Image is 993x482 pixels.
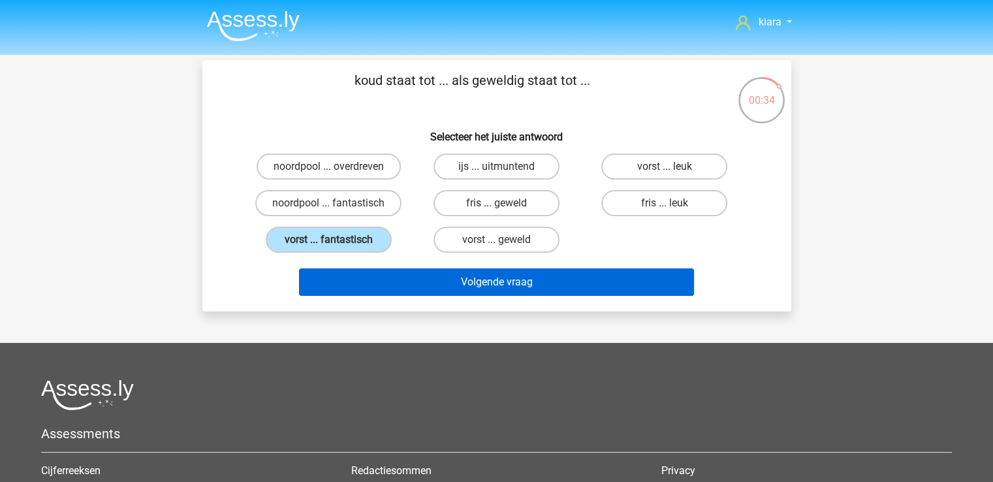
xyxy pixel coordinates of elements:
label: noordpool ... overdreven [257,153,401,180]
label: fris ... leuk [601,190,727,216]
button: Volgende vraag [299,268,694,296]
a: kiara [731,14,796,30]
h5: Assessments [41,426,952,442]
label: vorst ... leuk [601,153,727,180]
label: fris ... geweld [433,190,560,216]
label: ijs ... uitmuntend [433,153,560,180]
img: Assessly [207,10,300,41]
h6: Selecteer het juiste antwoord [223,120,770,143]
a: Cijferreeksen [41,464,101,477]
a: Privacy [661,464,695,477]
label: vorst ... fantastisch [266,227,392,253]
div: 00:34 [737,76,786,108]
img: Assessly logo [41,379,134,410]
a: Redactiesommen [351,464,432,477]
span: kiara [758,16,781,28]
label: noordpool ... fantastisch [255,190,402,216]
label: vorst ... geweld [433,227,560,253]
p: koud staat tot ... als geweldig staat tot ... [223,71,721,110]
